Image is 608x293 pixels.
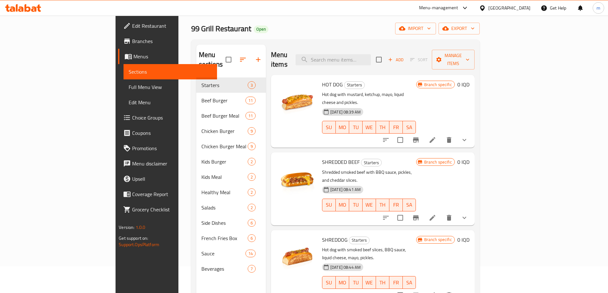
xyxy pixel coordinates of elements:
[441,132,457,148] button: delete
[248,234,256,242] div: items
[392,123,400,132] span: FR
[248,220,255,226] span: 6
[248,174,255,180] span: 2
[376,276,389,289] button: TH
[363,276,376,289] button: WE
[201,112,245,120] span: Beef Burger Meal
[196,261,266,276] div: Beverages7
[132,206,212,213] span: Grocery Checklist
[405,278,414,287] span: SA
[457,235,469,244] h6: 0 IQD
[387,56,404,63] span: Add
[201,250,245,257] span: Sauce
[248,265,256,273] div: items
[222,53,235,66] span: Select all sections
[597,4,600,11] span: m
[196,154,266,169] div: Kids Burger2
[386,55,406,65] button: Add
[248,173,256,181] div: items
[248,266,255,272] span: 7
[201,127,248,135] span: Chicken Burger
[322,235,348,245] span: SHREDDOG
[338,123,347,132] span: MO
[248,127,256,135] div: items
[392,278,400,287] span: FR
[488,4,530,11] div: [GEOGRAPHIC_DATA]
[196,77,266,93] div: Starters3
[322,246,416,262] p: Hot dog with smoked beef slices, BBQ sauce, liquid cheese, mayo, pickles.
[201,234,248,242] span: French Fries Box
[246,251,255,257] span: 14
[322,276,336,289] button: SU
[419,4,458,12] div: Menu-management
[322,168,416,184] p: Shredded smoked beef with BBQ sauce, pickles, and cheddar slices.
[461,214,468,222] svg: Show Choices
[118,33,217,49] a: Branches
[379,123,387,132] span: TH
[196,215,266,231] div: Side Dishes6
[361,159,382,166] div: Starters
[365,123,373,132] span: WE
[118,18,217,33] a: Edit Restaurant
[119,234,148,242] span: Get support on:
[322,199,336,211] button: SU
[365,278,373,287] span: WE
[119,223,134,231] span: Version:
[196,108,266,123] div: Beef Burger Meal11
[422,159,454,165] span: Branch specific
[129,68,212,76] span: Sections
[457,80,469,89] h6: 0 IQD
[132,129,212,137] span: Coupons
[245,250,256,257] div: items
[201,97,245,104] span: Beef Burger
[338,200,347,209] span: MO
[403,199,416,211] button: SA
[372,53,386,66] span: Select section
[392,200,400,209] span: FR
[363,199,376,211] button: WE
[248,188,256,196] div: items
[132,22,212,30] span: Edit Restaurant
[276,235,317,276] img: SHREDDOG
[132,175,212,183] span: Upsell
[248,81,256,89] div: items
[254,26,268,33] div: Open
[248,159,255,165] span: 2
[376,121,389,134] button: TH
[422,237,454,243] span: Branch specific
[248,82,255,88] span: 3
[403,276,416,289] button: SA
[119,240,159,249] a: Support.OpsPlatform
[457,132,472,148] button: show more
[322,121,336,134] button: SU
[246,113,255,119] span: 11
[400,25,431,33] span: import
[344,81,365,89] div: Starters
[196,123,266,139] div: Chicken Burger9
[336,276,349,289] button: MO
[378,132,394,148] button: sort-choices
[336,121,349,134] button: MO
[196,139,266,154] div: Chicken Burger Meal9
[365,200,373,209] span: WE
[276,157,317,198] img: SHREDDED BEEF
[201,81,248,89] div: Starters
[248,219,256,227] div: items
[245,97,256,104] div: items
[439,23,480,34] button: export
[325,278,333,287] span: SU
[251,52,266,67] button: Add section
[248,128,255,134] span: 9
[196,185,266,200] div: Healthy Meal2
[322,157,360,167] span: SHREDDED BEEF
[379,200,387,209] span: TH
[328,187,363,193] span: [DATE] 08:41 AM
[201,265,248,273] span: Beverages
[129,83,212,91] span: Full Menu View
[248,205,255,211] span: 2
[395,23,436,34] button: import
[432,50,475,70] button: Manage items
